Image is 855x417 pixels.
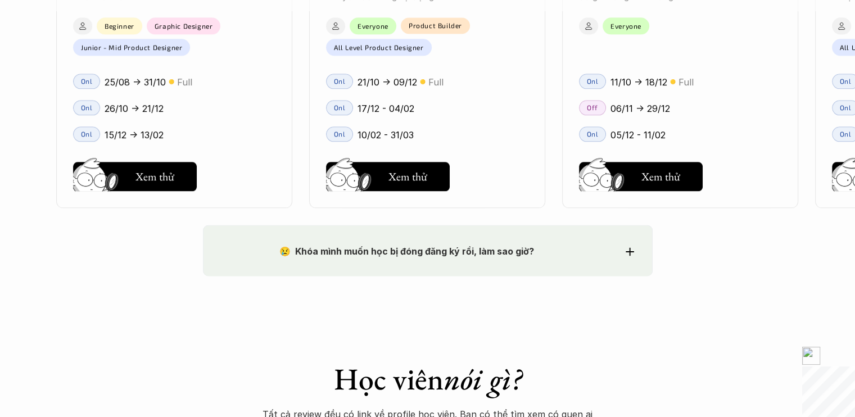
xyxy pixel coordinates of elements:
[678,74,694,90] p: Full
[840,103,852,111] p: Onl
[135,169,174,184] h5: Xem thử
[73,157,197,191] a: Xem thử
[610,74,667,90] p: 11/10 -> 18/12
[334,43,424,51] p: All Level Product Designer
[73,162,197,191] button: Xem thử
[105,126,164,143] p: 15/12 -> 13/02
[177,74,192,90] p: Full
[358,74,417,90] p: 21/10 -> 09/12
[358,126,414,143] p: 10/02 - 31/03
[840,130,852,138] p: Onl
[388,169,427,184] h5: Xem thử
[587,130,599,138] p: Onl
[279,246,534,257] strong: 😢 Khóa mình muốn học bị đóng đăng ký rồi, làm sao giờ?
[610,22,641,30] p: Everyone
[428,74,444,90] p: Full
[587,103,598,111] p: Off
[326,162,450,191] button: Xem thử
[840,77,852,85] p: Onl
[105,100,164,117] p: 26/10 -> 21/12
[587,77,599,85] p: Onl
[334,77,346,85] p: Onl
[579,157,703,191] a: Xem thử
[420,78,426,87] p: 🟡
[105,22,134,30] p: Beginner
[81,43,182,51] p: Junior - Mid Product Designer
[641,169,680,184] h5: Xem thử
[802,347,820,365] img: chicken.png
[326,157,450,191] a: Xem thử
[155,22,213,30] p: Graphic Designer
[579,162,703,191] button: Xem thử
[444,359,522,398] em: nói gì?
[358,100,414,117] p: 17/12 - 04/02
[610,126,666,143] p: 05/12 - 11/02
[358,22,388,30] p: Everyone
[670,78,676,87] p: 🟡
[409,21,462,29] p: Product Builder
[263,360,593,397] h1: Học viên
[334,130,346,138] p: Onl
[334,103,346,111] p: Onl
[169,78,174,87] p: 🟡
[105,74,166,90] p: 25/08 -> 31/10
[610,100,670,117] p: 06/11 -> 29/12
